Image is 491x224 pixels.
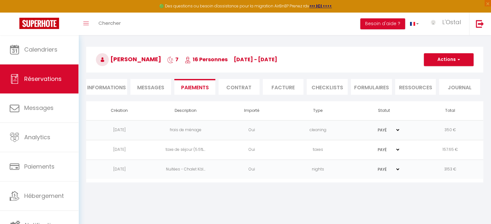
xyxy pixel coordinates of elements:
[167,56,179,63] span: 7
[219,79,260,95] li: Contrat
[285,101,351,120] th: Type
[309,3,332,9] a: >>> ICI <<<<
[417,120,483,140] td: 350 €
[219,101,285,120] th: Importé
[96,55,161,63] span: [PERSON_NAME]
[360,18,405,29] button: Besoin d'aide ?
[185,56,228,63] span: 16 Personnes
[152,140,219,160] td: taxe de séjour (5.5%...
[152,101,219,120] th: Description
[24,162,55,170] span: Paiements
[86,79,127,95] li: Informations
[137,84,164,91] span: Messages
[86,140,152,160] td: [DATE]
[424,13,469,35] a: ... L'Ostal
[19,18,59,29] img: Super Booking
[86,101,152,120] th: Création
[86,160,152,179] td: [DATE]
[442,18,461,26] span: L'Ostal
[219,140,285,160] td: Oui
[24,192,64,200] span: Hébergement
[219,160,285,179] td: Oui
[86,120,152,140] td: [DATE]
[263,79,304,95] li: Facture
[417,160,483,179] td: 3153 €
[98,20,121,26] span: Chercher
[24,104,54,112] span: Messages
[285,140,351,160] td: taxes
[219,120,285,140] td: Oui
[428,20,438,25] img: ...
[285,160,351,179] td: nights
[24,75,62,83] span: Réservations
[234,56,277,63] span: [DATE] - [DATE]
[152,120,219,140] td: frais de ménage
[439,79,480,95] li: Journal
[24,45,57,54] span: Calendriers
[152,160,219,179] td: Nuitées - Chalet Käl...
[417,101,483,120] th: Total
[24,133,50,141] span: Analytics
[395,79,436,95] li: Ressources
[351,101,417,120] th: Statut
[476,20,484,28] img: logout
[417,140,483,160] td: 157.65 €
[94,13,126,35] a: Chercher
[351,79,392,95] li: FORMULAIRES
[174,79,215,95] li: Paiements
[424,53,474,66] button: Actions
[307,79,348,95] li: CHECKLISTS
[285,120,351,140] td: cleaning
